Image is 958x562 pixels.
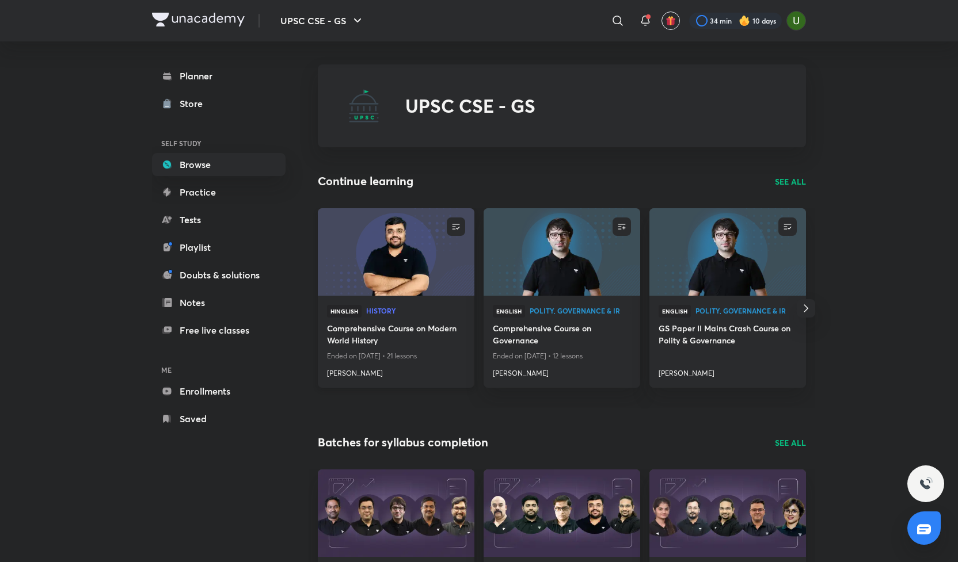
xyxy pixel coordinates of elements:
h6: ME [152,360,286,380]
a: Browse [152,153,286,176]
img: new-thumbnail [648,207,807,296]
a: Tests [152,208,286,231]
a: Company Logo [152,13,245,29]
span: English [659,305,691,318]
h2: Batches for syllabus completion [318,434,488,451]
p: Ended on [DATE] • 21 lessons [327,349,465,364]
a: Store [152,92,286,115]
img: Aishwary Kumar [786,11,806,30]
a: Doubts & solutions [152,263,286,286]
a: SEE ALL [775,175,806,188]
a: Playlist [152,236,286,259]
a: new-thumbnail [649,208,806,296]
a: GS Paper II Mains Crash Course on Polity & Governance [659,322,797,349]
a: History [366,307,465,315]
img: UPSC CSE - GS [345,87,382,124]
a: Enrollments [152,380,286,403]
a: [PERSON_NAME] [493,364,631,379]
a: Practice [152,181,286,204]
img: Thumbnail [482,468,641,557]
span: Hinglish [327,305,362,318]
h2: UPSC CSE - GS [405,95,535,117]
a: Notes [152,291,286,314]
span: History [366,307,465,314]
span: Polity, Governance & IR [695,307,797,314]
span: English [493,305,525,318]
img: Company Logo [152,13,245,26]
a: [PERSON_NAME] [659,364,797,379]
a: Comprehensive Course on Modern World History [327,322,465,349]
h2: Continue learning [318,173,413,190]
span: Polity, Governance & IR [530,307,631,314]
a: Saved [152,407,286,430]
a: Polity, Governance & IR [530,307,631,315]
a: Polity, Governance & IR [695,307,797,315]
img: Thumbnail [648,468,807,557]
a: SEE ALL [775,437,806,449]
button: UPSC CSE - GS [273,9,371,32]
img: Thumbnail [316,468,476,557]
a: Comprehensive Course on Governance [493,322,631,349]
img: new-thumbnail [316,207,476,296]
p: Ended on [DATE] • 12 lessons [493,349,631,364]
h6: SELF STUDY [152,133,286,153]
div: Store [180,97,210,110]
button: avatar [662,12,680,30]
img: ttu [919,477,933,491]
a: new-thumbnail [318,208,474,296]
a: [PERSON_NAME] [327,364,465,379]
a: Free live classes [152,319,286,342]
img: new-thumbnail [482,207,641,296]
a: new-thumbnail [484,208,640,296]
img: streak [739,15,750,26]
a: Planner [152,64,286,87]
img: avatar [666,16,676,26]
